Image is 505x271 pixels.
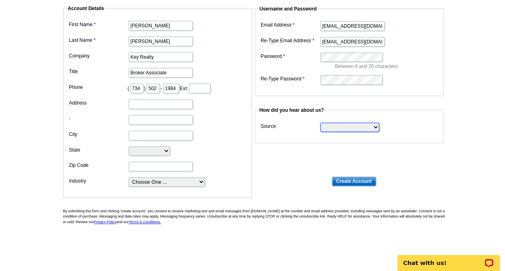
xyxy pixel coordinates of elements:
[261,53,319,60] label: Password
[69,115,128,122] label: -
[69,52,128,60] label: Company
[69,84,128,91] label: Phone
[63,209,449,225] p: By submitting this form and clicking 'create account', you consent to receive marketing text and ...
[261,123,319,130] label: Source
[261,37,319,44] label: Re-Type Email Address
[67,5,105,12] legend: Account Details
[335,63,440,70] p: Between 6 and 20 characters
[69,131,128,138] label: City
[69,68,128,75] label: Title
[69,21,128,28] label: First Name
[259,5,318,12] legend: Username and Password
[261,75,319,82] label: Re-Type Password
[94,220,117,224] a: Privacy Policy
[67,82,248,94] dd: ( ) - Ext.
[69,99,128,107] label: Address
[261,21,319,29] label: Email Address
[259,107,325,114] legend: How did you hear about us?
[69,177,128,185] label: Industry
[129,220,161,224] a: Terms & Conditions.
[392,246,505,271] iframe: LiveChat chat widget
[69,162,128,169] label: Zip Code
[332,177,376,186] input: Create Account
[69,37,128,44] label: Last Name
[69,146,128,154] label: State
